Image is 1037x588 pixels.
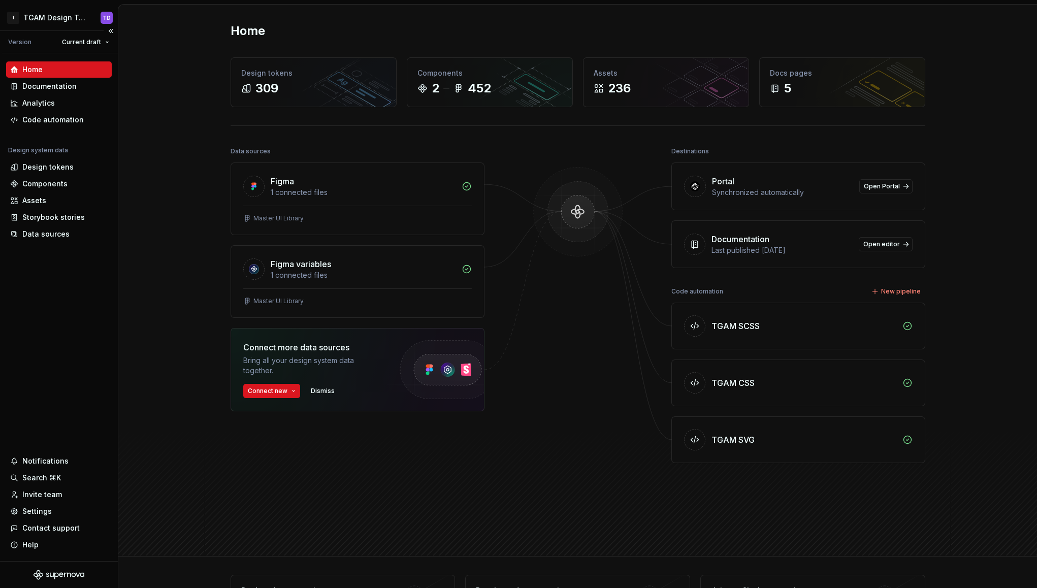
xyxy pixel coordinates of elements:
a: Components2452 [407,57,573,107]
div: TGAM CSS [711,377,755,389]
a: Home [6,61,112,78]
span: Open editor [863,240,900,248]
div: Analytics [22,98,55,108]
div: Assets [594,68,738,78]
button: Current draft [57,35,114,49]
span: Connect new [248,387,287,395]
button: TTGAM Design TokensTD [2,7,116,28]
div: Master UI Library [253,297,304,305]
div: Components [22,179,68,189]
div: Code automation [671,284,723,299]
button: Connect new [243,384,300,398]
button: Dismiss [306,384,339,398]
div: Storybook stories [22,212,85,222]
div: Destinations [671,144,709,158]
button: Search ⌘K [6,470,112,486]
span: Dismiss [311,387,335,395]
div: Data sources [22,229,70,239]
div: Home [22,64,43,75]
button: Collapse sidebar [104,24,118,38]
div: 5 [784,80,791,96]
div: Design system data [8,146,68,154]
div: Code automation [22,115,84,125]
span: Open Portal [864,182,900,190]
div: Version [8,38,31,46]
a: Invite team [6,486,112,503]
div: Figma variables [271,258,331,270]
div: Figma [271,175,294,187]
div: 236 [608,80,631,96]
div: 2 [432,80,439,96]
div: 1 connected files [271,187,456,198]
div: Design tokens [241,68,386,78]
a: Documentation [6,78,112,94]
div: TGAM SCSS [711,320,760,332]
div: Last published [DATE] [711,245,853,255]
a: Docs pages5 [759,57,925,107]
div: Help [22,540,39,550]
div: Documentation [711,233,769,245]
div: Invite team [22,489,62,500]
div: Master UI Library [253,214,304,222]
a: Components [6,176,112,192]
div: Data sources [231,144,271,158]
div: Notifications [22,456,69,466]
div: TGAM Design Tokens [23,13,88,23]
div: Docs pages [770,68,915,78]
a: Settings [6,503,112,519]
div: Design tokens [22,162,74,172]
svg: Supernova Logo [34,570,84,580]
div: T [7,12,19,24]
div: TGAM SVG [711,434,755,446]
a: Open editor [859,237,913,251]
div: Contact support [22,523,80,533]
div: Portal [712,175,734,187]
a: Storybook stories [6,209,112,225]
button: Help [6,537,112,553]
div: 1 connected files [271,270,456,280]
a: Assets [6,192,112,209]
a: Open Portal [859,179,913,193]
div: 309 [255,80,278,96]
div: Connect more data sources [243,341,380,353]
h2: Home [231,23,265,39]
div: Assets [22,195,46,206]
div: TD [103,14,111,22]
a: Design tokens309 [231,57,397,107]
button: New pipeline [868,284,925,299]
div: Components [417,68,562,78]
div: 452 [468,80,491,96]
span: New pipeline [881,287,921,296]
div: Synchronized automatically [712,187,853,198]
div: Search ⌘K [22,473,61,483]
a: Analytics [6,95,112,111]
div: Bring all your design system data together. [243,355,380,376]
a: Code automation [6,112,112,128]
div: Documentation [22,81,77,91]
button: Notifications [6,453,112,469]
a: Figma variables1 connected filesMaster UI Library [231,245,484,318]
a: Assets236 [583,57,749,107]
div: Settings [22,506,52,516]
a: Figma1 connected filesMaster UI Library [231,162,484,235]
a: Data sources [6,226,112,242]
a: Design tokens [6,159,112,175]
span: Current draft [62,38,101,46]
button: Contact support [6,520,112,536]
